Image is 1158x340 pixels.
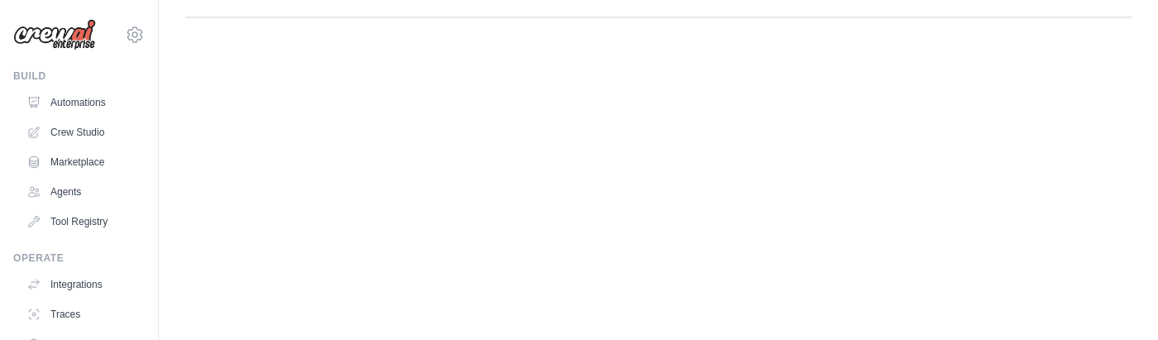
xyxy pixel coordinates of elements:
[20,301,145,328] a: Traces
[20,149,145,175] a: Marketplace
[13,69,145,83] div: Build
[20,119,145,146] a: Crew Studio
[20,179,145,205] a: Agents
[20,208,145,235] a: Tool Registry
[20,271,145,298] a: Integrations
[13,19,96,50] img: Logo
[20,89,145,116] a: Automations
[13,251,145,265] div: Operate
